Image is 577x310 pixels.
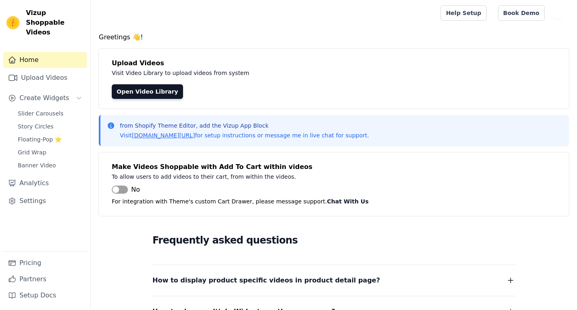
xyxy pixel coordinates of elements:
p: To allow users to add videos to their cart, from within the videos. [112,172,475,182]
a: Slider Carousels [13,108,87,119]
a: Open Video Library [112,84,183,99]
a: Settings [3,193,87,209]
span: Slider Carousels [18,109,64,118]
span: How to display product specific videos in product detail page? [153,275,380,286]
p: For integration with Theme's custom Cart Drawer, please message support. [112,197,556,206]
h4: Upload Videos [112,58,556,68]
a: Floating-Pop ⭐ [13,134,87,145]
button: How to display product specific videos in product detail page? [153,275,515,286]
p: Visit Video Library to upload videos from system [112,68,475,78]
h2: Frequently asked questions [153,232,515,248]
a: Banner Video [13,160,87,171]
span: Banner Video [18,161,56,169]
span: Create Widgets [19,93,69,103]
a: Analytics [3,175,87,191]
span: Floating-Pop ⭐ [18,135,62,143]
a: [DOMAIN_NAME][URL] [132,132,195,139]
a: Pricing [3,255,87,271]
a: Book Demo [498,5,545,21]
button: Chat With Us [327,197,369,206]
a: Partners [3,271,87,287]
a: Setup Docs [3,287,87,304]
span: Vizup Shoppable Videos [26,8,84,37]
p: Visit for setup instructions or message me in live chat for support. [120,131,369,139]
span: Story Circles [18,122,53,130]
a: Home [3,52,87,68]
a: Upload Videos [3,70,87,86]
a: Grid Wrap [13,147,87,158]
p: from Shopify Theme Editor, add the Vizup App Block [120,122,369,130]
img: Vizup [6,16,19,29]
span: Grid Wrap [18,148,46,156]
a: Help Setup [441,5,486,21]
h4: Greetings 👋! [99,32,569,42]
a: Story Circles [13,121,87,132]
button: Create Widgets [3,90,87,106]
span: No [131,185,140,195]
h4: Make Videos Shoppable with Add To Cart within videos [112,162,556,172]
button: No [112,185,140,195]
